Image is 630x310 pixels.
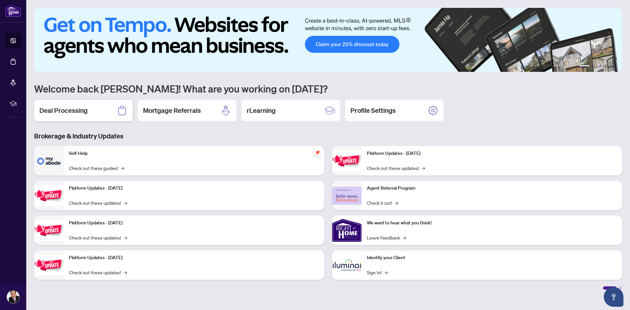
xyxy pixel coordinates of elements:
[69,254,319,261] p: Platform Updates - [DATE]
[332,187,362,205] img: Agent Referral Program
[608,65,610,68] button: 5
[34,185,64,206] img: Platform Updates - September 16, 2025
[34,82,622,95] h1: Welcome back [PERSON_NAME]! What are you working on [DATE]?
[332,250,362,280] img: Identify your Client
[34,146,64,176] img: Self-Help
[247,106,276,115] h2: rLearning
[367,150,617,157] p: Platform Updates - [DATE]
[69,150,319,157] p: Self-Help
[604,287,623,307] button: Open asap
[69,185,319,192] p: Platform Updates - [DATE]
[34,255,64,276] img: Platform Updates - July 8, 2025
[34,220,64,241] img: Platform Updates - July 21, 2025
[592,65,595,68] button: 2
[39,106,88,115] h2: Deal Processing
[367,164,425,172] a: Check out these updates!→
[124,199,127,206] span: →
[332,216,362,245] img: We want to hear what you think!
[350,106,396,115] h2: Profile Settings
[579,65,589,68] button: 1
[69,164,124,172] a: Check out these guides!→
[597,65,600,68] button: 3
[121,164,124,172] span: →
[34,8,622,72] img: Slide 0
[367,199,398,206] a: Check it out!→
[422,164,425,172] span: →
[5,5,21,17] img: logo
[367,219,617,227] p: We want to hear what you think!
[7,291,19,303] img: Profile Icon
[403,234,406,241] span: →
[69,219,319,227] p: Platform Updates - [DATE]
[367,254,617,261] p: Identify your Client
[367,269,388,276] a: Sign In!→
[69,234,127,241] a: Check out these updates!→
[367,185,617,192] p: Agent Referral Program
[602,65,605,68] button: 4
[613,65,616,68] button: 6
[34,132,622,141] h3: Brokerage & Industry Updates
[384,269,388,276] span: →
[124,269,127,276] span: →
[69,199,127,206] a: Check out these updates!→
[332,151,362,171] img: Platform Updates - June 23, 2025
[314,149,322,156] span: pushpin
[395,199,398,206] span: →
[69,269,127,276] a: Check out these updates!→
[143,106,201,115] h2: Mortgage Referrals
[367,234,406,241] a: Leave Feedback→
[124,234,127,241] span: →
